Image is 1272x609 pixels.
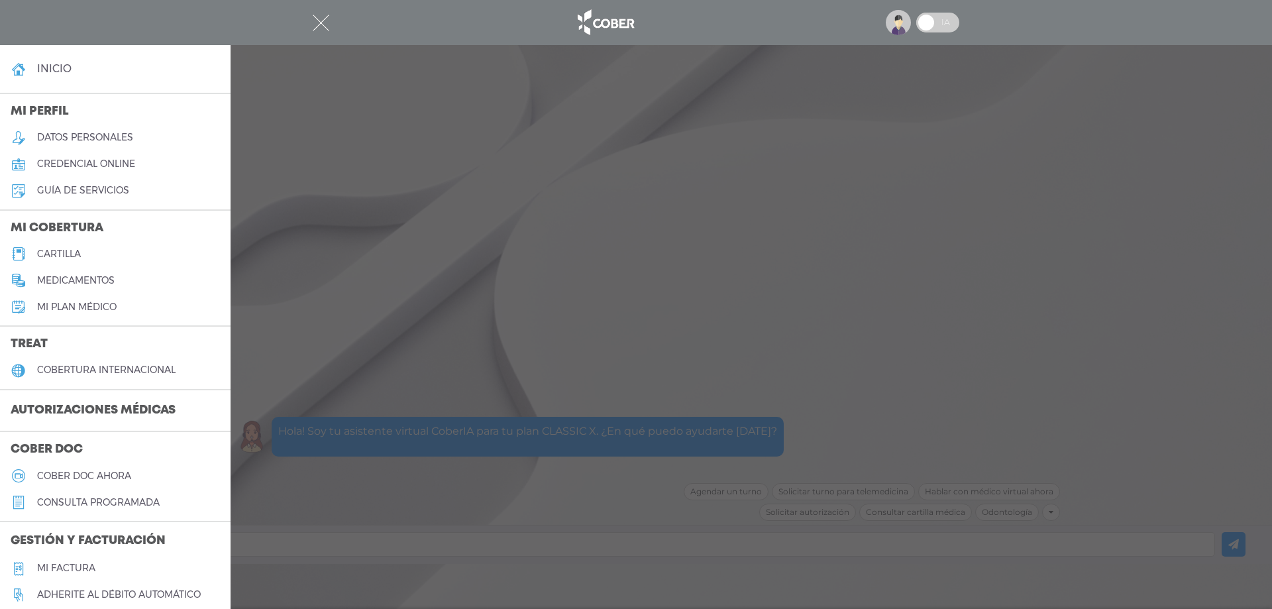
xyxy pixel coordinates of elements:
h5: consulta programada [37,497,160,508]
img: profile-placeholder.svg [886,10,911,35]
h5: guía de servicios [37,185,129,196]
img: Cober_menu-close-white.svg [313,15,329,31]
img: logo_cober_home-white.png [570,7,640,38]
h5: cartilla [37,249,81,260]
h5: cobertura internacional [37,364,176,376]
h5: Cober doc ahora [37,471,131,482]
h5: Mi plan médico [37,302,117,313]
h5: datos personales [37,132,133,143]
h5: credencial online [37,158,135,170]
h5: medicamentos [37,275,115,286]
h5: Adherite al débito automático [37,589,201,600]
h4: inicio [37,62,72,75]
h5: Mi factura [37,563,95,574]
